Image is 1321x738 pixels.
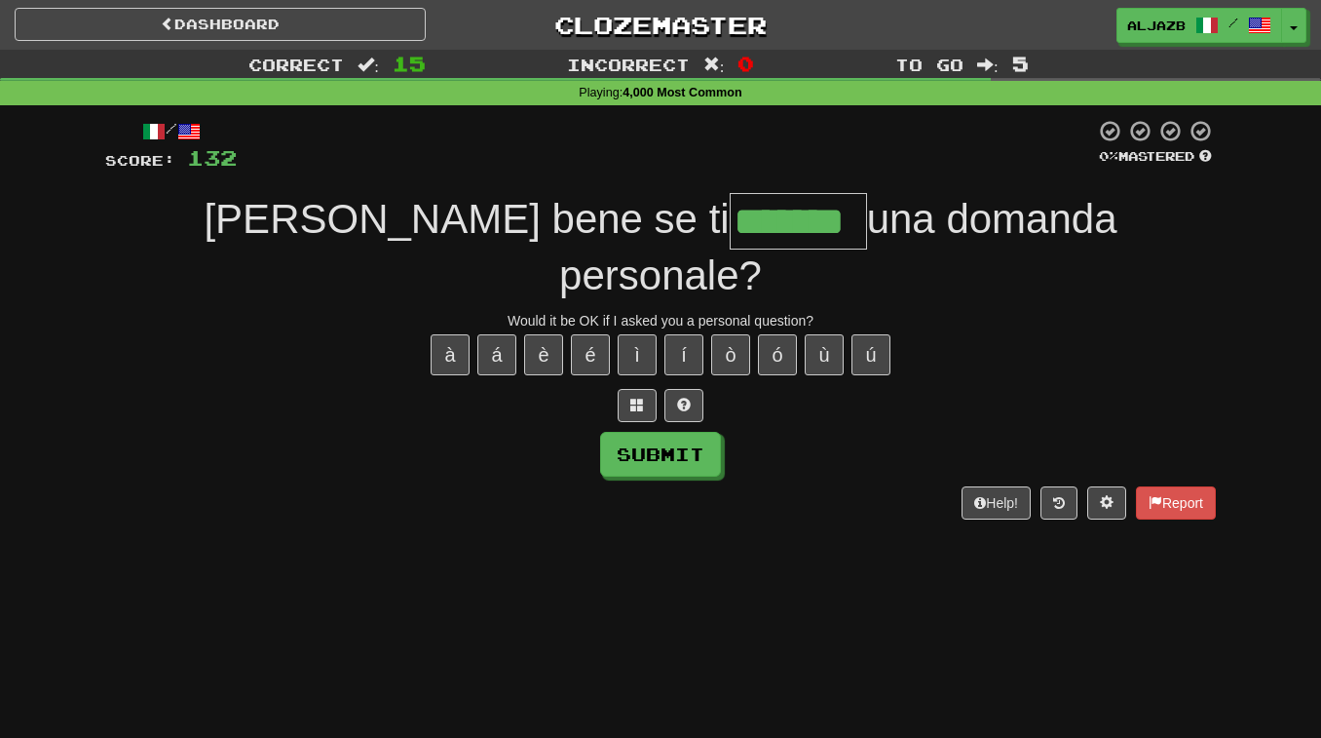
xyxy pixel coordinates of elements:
[664,334,703,375] button: í
[1136,486,1216,520] button: Report
[567,55,690,74] span: Incorrect
[105,152,175,169] span: Score:
[248,55,344,74] span: Correct
[105,311,1216,330] div: Would it be OK if I asked you a personal question?
[805,334,844,375] button: ù
[758,334,797,375] button: ó
[618,389,657,422] button: Switch sentence to multiple choice alt+p
[1095,148,1216,166] div: Mastered
[851,334,890,375] button: ú
[618,334,657,375] button: ì
[455,8,866,42] a: Clozemaster
[1099,148,1118,164] span: 0 %
[664,389,703,422] button: Single letter hint - you only get 1 per sentence and score half the points! alt+h
[977,57,999,73] span: :
[1116,8,1282,43] a: AljazB /
[204,196,729,242] span: [PERSON_NAME] bene se ti
[1040,486,1077,520] button: Round history (alt+y)
[600,432,721,477] button: Submit
[559,196,1116,298] span: una domanda personale?
[571,334,610,375] button: é
[524,334,563,375] button: è
[1127,17,1186,34] span: AljazB
[1012,52,1029,75] span: 5
[1228,16,1238,29] span: /
[393,52,426,75] span: 15
[358,57,379,73] span: :
[187,145,237,170] span: 132
[623,86,741,99] strong: 4,000 Most Common
[703,57,725,73] span: :
[15,8,426,41] a: Dashboard
[105,119,237,143] div: /
[477,334,516,375] button: á
[895,55,963,74] span: To go
[737,52,754,75] span: 0
[711,334,750,375] button: ò
[962,486,1031,520] button: Help!
[431,334,470,375] button: à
